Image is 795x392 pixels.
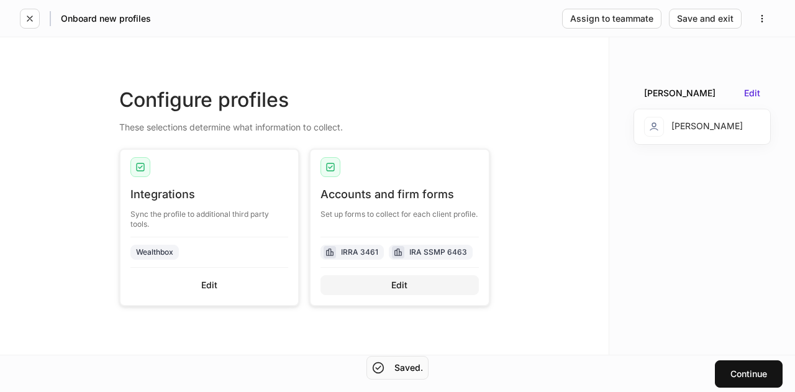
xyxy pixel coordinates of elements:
div: Integrations [130,187,289,202]
div: Sync the profile to additional third party tools. [130,202,289,229]
button: Assign to teammate [562,9,661,29]
div: Continue [730,370,767,378]
button: Edit [130,275,289,295]
div: Assign to teammate [570,14,653,23]
div: Wealthbox [136,246,173,258]
div: Save and exit [677,14,734,23]
button: Continue [715,360,783,388]
h5: Onboard new profiles [61,12,151,25]
button: Edit [744,89,760,98]
div: These selections determine what information to collect. [119,114,490,134]
div: [PERSON_NAME] [644,87,715,99]
div: [PERSON_NAME] [644,117,743,137]
div: IRRA 3461 [341,246,378,258]
h5: Saved. [394,362,423,374]
div: Edit [391,281,407,289]
div: Edit [201,281,217,289]
button: Edit [320,275,479,295]
div: Accounts and firm forms [320,187,479,202]
div: Set up forms to collect for each client profile. [320,202,479,219]
div: IRA SSMP 6463 [409,246,467,258]
div: Configure profiles [119,86,490,114]
button: Save and exit [669,9,742,29]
